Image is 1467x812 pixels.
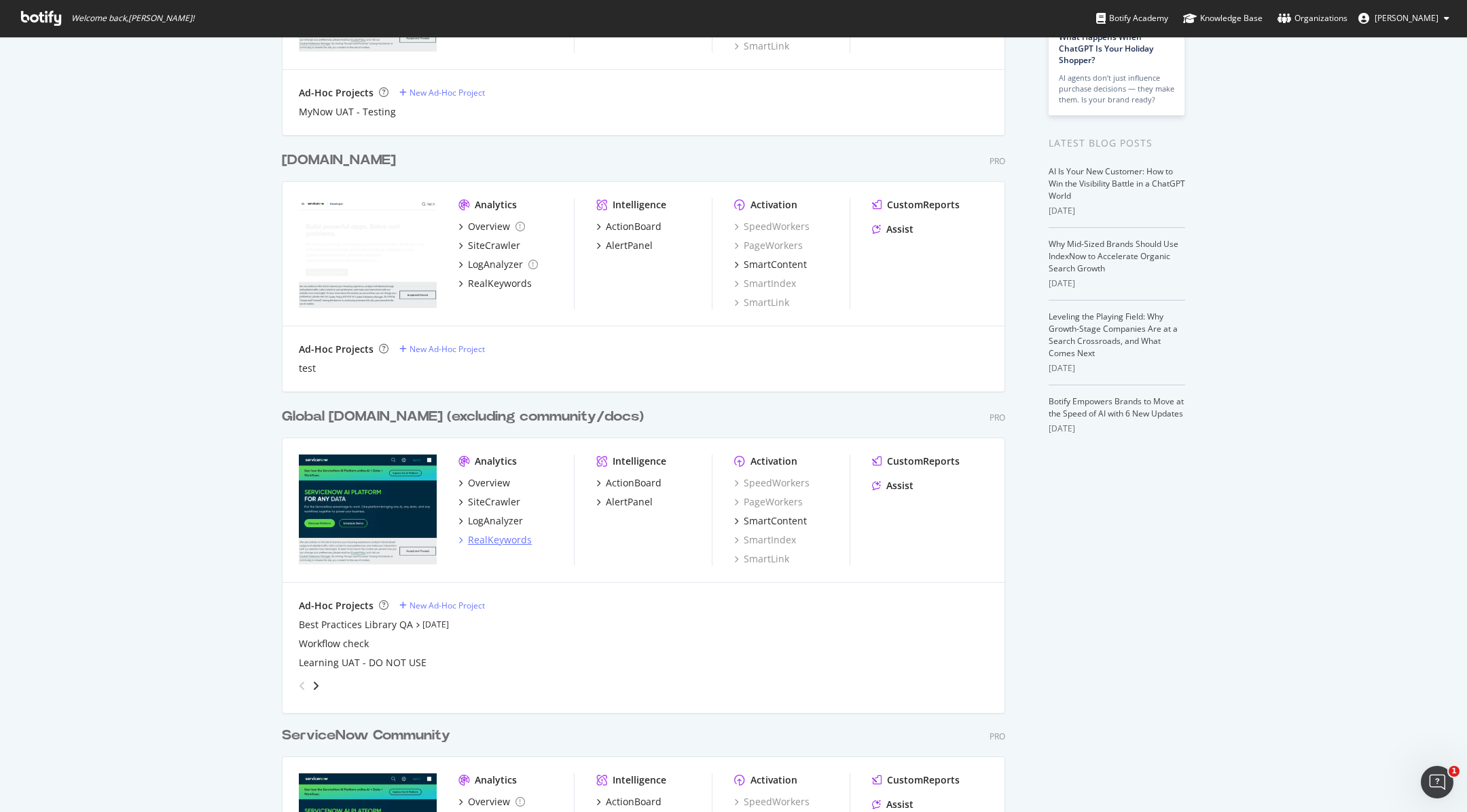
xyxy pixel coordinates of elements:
[596,239,653,252] a: AlertPanel
[886,798,913,811] div: Assist
[299,637,369,651] div: Workflow check
[872,798,913,811] a: Assist
[1049,311,1178,359] a: Leveling the Playing Field: Why Growth-Stage Companies Are at a Search Crossroads, and What Comes...
[990,155,1005,167] div: Pro
[1049,395,1184,419] a: Botify Empowers Brands to Move at the Speed of AI with 6 New Updates
[1375,12,1438,24] span: Tim Manalo
[734,795,810,809] a: SpeedWorkers
[282,407,644,427] div: Global [DOMAIN_NAME] (excluding community/docs)
[399,600,485,611] a: New Ad-Hoc Project
[1421,766,1453,798] iframe: Intercom live chat
[311,679,321,693] div: angle-right
[282,407,649,427] a: Global [DOMAIN_NAME] (excluding community/docs)
[399,343,485,355] a: New Ad-Hoc Project
[458,239,520,252] a: SiteCrawler
[282,151,401,170] a: [DOMAIN_NAME]
[734,552,789,566] a: SmartLink
[458,220,525,233] a: Overview
[596,476,662,490] a: ActionBoard
[458,277,532,290] a: RealKeywords
[299,362,316,375] a: test
[1049,238,1178,274] a: Why Mid-Sized Brands Should Use IndexNow to Accelerate Organic Search Growth
[1059,31,1153,66] a: What Happens When ChatGPT Is Your Holiday Shopper?
[596,495,653,509] a: AlertPanel
[1049,423,1185,435] div: [DATE]
[1347,7,1460,29] button: [PERSON_NAME]
[299,105,396,119] a: MyNow UAT - Testing
[282,151,396,170] div: [DOMAIN_NAME]
[71,13,194,24] span: Welcome back, [PERSON_NAME] !
[887,455,960,468] div: CustomReports
[734,277,796,290] a: SmartIndex
[282,726,450,746] div: ServiceNow Community
[1049,277,1185,290] div: [DATE]
[458,495,520,509] a: SiteCrawler
[468,795,510,809] div: Overview
[606,795,662,809] div: ActionBoard
[606,476,662,490] div: ActionBoard
[1183,12,1263,25] div: Knowledge Base
[458,258,538,271] a: LogAnalyzer
[734,296,789,309] a: SmartLink
[458,533,532,547] a: RealKeywords
[299,599,374,613] div: Ad-Hoc Projects
[734,476,810,490] a: SpeedWorkers
[734,514,807,528] a: SmartContent
[886,223,913,236] div: Assist
[872,773,960,787] a: CustomReports
[613,198,666,212] div: Intelligence
[744,514,807,528] div: SmartContent
[468,277,532,290] div: RealKeywords
[1278,12,1347,25] div: Organizations
[458,476,510,490] a: Overview
[734,220,810,233] a: SpeedWorkers
[872,198,960,212] a: CustomReports
[872,223,913,236] a: Assist
[613,773,666,787] div: Intelligence
[734,239,803,252] a: PageWorkers
[606,220,662,233] div: ActionBoard
[872,455,960,468] a: CustomReports
[1096,12,1168,25] div: Botify Academy
[399,87,485,98] a: New Ad-Hoc Project
[1049,136,1185,151] div: Latest Blog Posts
[468,220,510,233] div: Overview
[468,533,532,547] div: RealKeywords
[596,220,662,233] a: ActionBoard
[734,258,807,271] a: SmartContent
[872,479,913,492] a: Assist
[606,239,653,252] div: AlertPanel
[887,773,960,787] div: CustomReports
[1049,166,1185,201] a: AI Is Your New Customer: How to Win the Visibility Battle in a ChatGPT World
[1049,362,1185,374] div: [DATE]
[458,795,525,809] a: Overview
[1059,73,1174,105] div: AI agents don’t just influence purchase decisions — they make them. Is your brand ready?
[299,455,437,564] img: servicenow.com
[468,514,523,528] div: LogAnalyzer
[475,773,517,787] div: Analytics
[468,239,520,252] div: SiteCrawler
[886,479,913,492] div: Assist
[299,618,413,632] a: Best Practices Library QA
[734,495,803,509] div: PageWorkers
[299,656,427,670] a: Learning UAT - DO NOT USE
[613,455,666,468] div: Intelligence
[750,773,797,787] div: Activation
[410,87,485,98] div: New Ad-Hoc Project
[475,198,517,212] div: Analytics
[458,514,523,528] a: LogAnalyzer
[282,726,456,746] a: ServiceNow Community
[734,533,796,547] a: SmartIndex
[468,258,523,271] div: LogAnalyzer
[734,39,789,53] a: SmartLink
[750,198,797,212] div: Activation
[475,455,517,468] div: Analytics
